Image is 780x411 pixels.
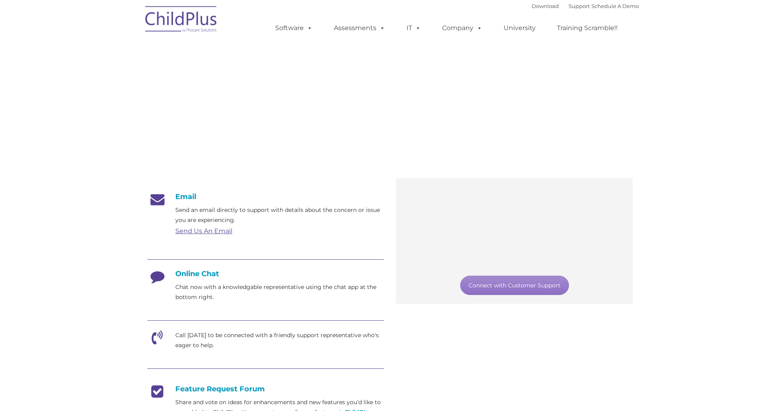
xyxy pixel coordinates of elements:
h4: Feature Request Forum [147,385,384,393]
h4: Online Chat [147,269,384,278]
a: Training Scramble!! [549,20,626,36]
a: Company [434,20,490,36]
a: Support [569,3,590,9]
a: Software [267,20,321,36]
a: Send Us An Email [175,227,232,235]
a: IT [398,20,429,36]
p: Call [DATE] to be connected with a friendly support representative who's eager to help. [175,330,384,350]
a: Assessments [326,20,393,36]
a: Schedule A Demo [591,3,639,9]
img: ChildPlus by Procare Solutions [141,0,221,41]
font: | [532,3,639,9]
a: Download [532,3,559,9]
p: Send an email directly to support with details about the concern or issue you are experiencing. [175,205,384,225]
a: University [496,20,544,36]
a: Connect with Customer Support [460,276,569,295]
p: Chat now with a knowledgable representative using the chat app at the bottom right. [175,282,384,302]
h4: Email [147,192,384,201]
